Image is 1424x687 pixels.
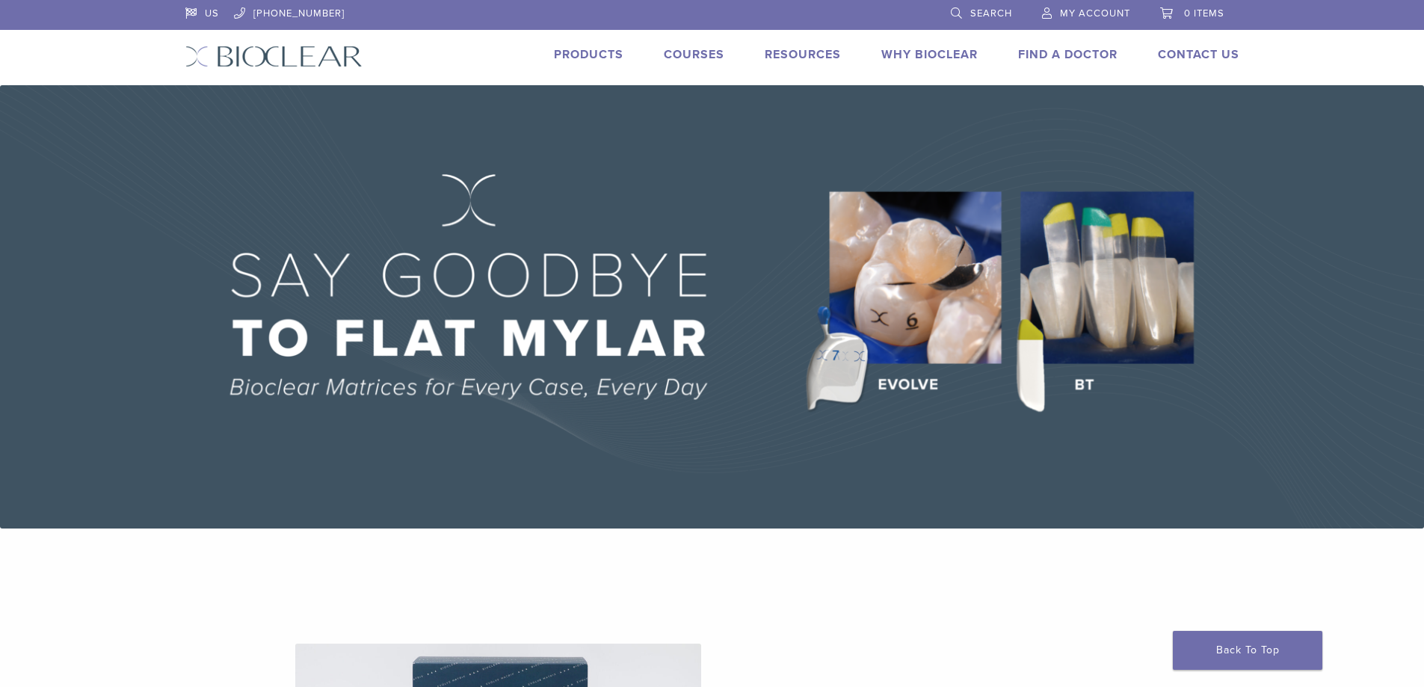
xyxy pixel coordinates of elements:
[1184,7,1224,19] span: 0 items
[1173,631,1322,670] a: Back To Top
[970,7,1012,19] span: Search
[1018,47,1118,62] a: Find A Doctor
[1060,7,1130,19] span: My Account
[554,47,623,62] a: Products
[664,47,724,62] a: Courses
[765,47,841,62] a: Resources
[1158,47,1239,62] a: Contact Us
[185,46,363,67] img: Bioclear
[881,47,978,62] a: Why Bioclear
